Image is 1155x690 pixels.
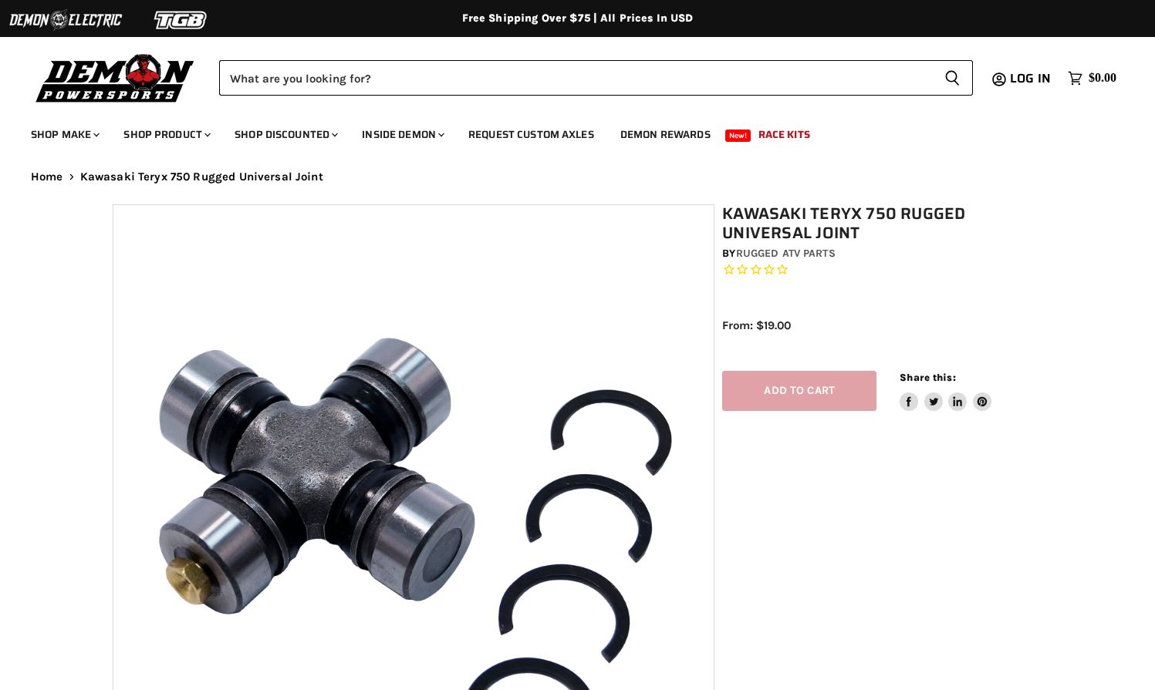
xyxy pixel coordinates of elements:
span: New! [725,130,751,142]
span: Share this: [900,372,955,383]
ul: Main menu [19,113,1113,150]
span: Log in [1010,69,1051,88]
form: Product [219,60,973,96]
img: TGB Logo 2 [123,5,239,35]
a: Home [31,170,63,183]
button: Search [932,60,973,96]
img: Demon Electric Logo 2 [8,5,123,35]
a: Request Custom Axles [457,119,606,150]
a: $0.00 [1060,67,1124,89]
h1: Kawasaki Teryx 750 Rugged Universal Joint [722,204,1050,243]
a: Shop Make [19,119,109,150]
a: Rugged ATV Parts [736,247,836,260]
a: Shop Product [112,119,220,150]
aside: Share this: [900,371,991,412]
div: by [722,245,1050,262]
span: Rated 0.0 out of 5 stars 0 reviews [722,262,1050,278]
a: Log in [1003,72,1060,86]
a: Shop Discounted [223,119,347,150]
img: Demon Powersports [31,50,200,105]
a: Inside Demon [350,119,454,150]
input: Search [219,60,932,96]
span: $0.00 [1089,71,1116,86]
a: Demon Rewards [609,119,722,150]
span: Kawasaki Teryx 750 Rugged Universal Joint [80,170,323,183]
a: Race Kits [747,119,822,150]
span: From: $19.00 [722,318,791,332]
